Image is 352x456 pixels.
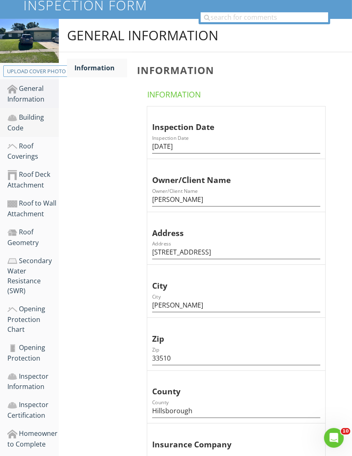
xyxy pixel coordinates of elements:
[152,215,312,239] div: Address
[152,352,320,365] input: Zip
[7,141,59,162] div: Roof Coverings
[67,27,218,44] div: General Information
[7,304,59,334] div: Opening Protection Chart
[7,400,59,420] div: Inspector Certification
[152,299,320,312] input: City
[7,227,59,248] div: Roof Geometry
[152,268,312,292] div: City
[7,371,59,392] div: Inspector Information
[147,86,329,100] h4: Information
[7,169,59,190] div: Roof Deck Attachment
[152,110,312,134] div: Inspection Date
[74,63,127,73] div: Information
[341,428,350,435] span: 10
[7,67,66,76] div: Upload cover photo
[3,65,69,77] button: Upload cover photo
[152,162,312,186] div: Owner/Client Name
[7,198,59,219] div: Roof to Wall Attachment
[152,427,312,451] div: Insurance Company
[324,428,344,448] iframe: Intercom live chat
[7,256,59,296] div: Secondary Water Resistance (SWR)
[152,321,312,345] div: Zip
[137,65,339,76] h3: Information
[152,245,320,259] input: Address
[152,193,320,206] input: Owner/Client Name
[7,343,59,363] div: Opening Protection
[152,140,320,153] input: Inspection Date
[7,83,59,104] div: General Information
[152,374,312,398] div: County
[152,404,320,418] input: County
[201,12,328,22] input: search for comments
[7,112,59,133] div: Building Code
[7,428,59,449] div: Homeowner to Complete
